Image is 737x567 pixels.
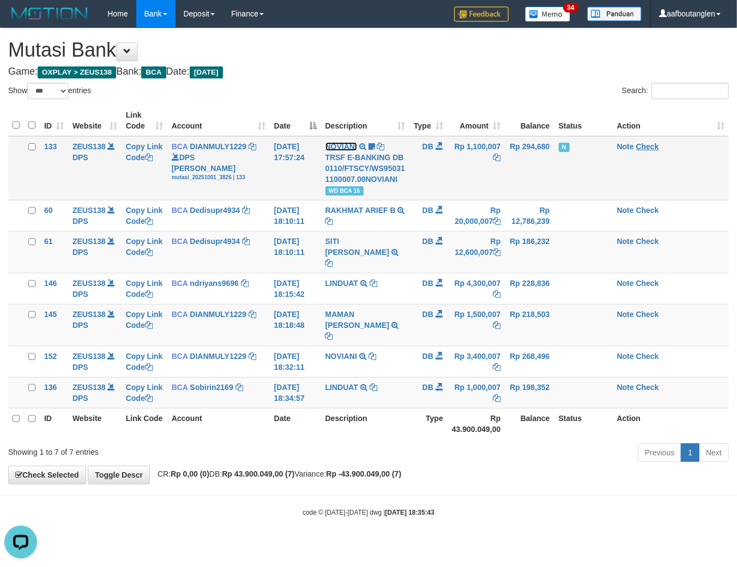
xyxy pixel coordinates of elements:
[493,248,500,257] a: Copy Rp 12,600,007 to clipboard
[172,142,188,151] span: BCA
[613,105,729,136] th: Action: activate to sort column ascending
[190,383,233,392] a: Sobirin2169
[122,105,167,136] th: Link Code: activate to sort column ascending
[68,136,122,200] td: DPS
[172,206,188,215] span: BCA
[8,466,86,484] a: Check Selected
[617,383,634,392] a: Note
[617,206,634,215] a: Note
[377,142,385,151] a: Copy NOVIANI to clipboard
[617,310,634,319] a: Note
[505,273,554,304] td: Rp 228,836
[68,377,122,408] td: DPS
[448,346,505,377] td: Rp 3,400,007
[44,310,57,319] span: 145
[270,136,321,200] td: [DATE] 17:57:24
[44,142,57,151] span: 133
[321,105,409,136] th: Description: activate to sort column ascending
[38,66,116,78] span: OXPLAY > ZEUS138
[385,509,434,516] strong: [DATE] 18:35:43
[422,383,433,392] span: DB
[636,352,659,361] a: Check
[325,310,389,330] a: MAMAN [PERSON_NAME]
[172,383,188,392] span: BCA
[636,310,659,319] a: Check
[636,206,659,215] a: Check
[563,3,578,13] span: 34
[321,408,409,439] th: Description
[249,352,256,361] a: Copy DIANMULY1229 to clipboard
[190,310,246,319] a: DIANMULY1229
[448,200,505,231] td: Rp 20,000,007
[325,332,333,340] a: Copy MAMAN AGUSTIAN to clipboard
[638,443,681,462] a: Previous
[270,273,321,304] td: [DATE] 18:15:42
[270,200,321,231] td: [DATE] 18:10:11
[249,310,256,319] a: Copy DIANMULY1229 to clipboard
[44,279,57,288] span: 146
[8,442,299,458] div: Showing 1 to 7 of 7 entries
[242,237,250,246] a: Copy Dedisupr4934 to clipboard
[235,383,243,392] a: Copy Sobirin2169 to clipboard
[44,383,57,392] span: 136
[8,5,91,22] img: MOTION_logo.png
[699,443,729,462] a: Next
[505,200,554,231] td: Rp 12,786,239
[27,83,68,99] select: Showentries
[613,408,729,439] th: Action
[448,231,505,273] td: Rp 12,600,007
[587,7,642,21] img: panduan.png
[326,470,401,478] strong: Rp -43.900.049,00 (7)
[422,206,433,215] span: DB
[190,142,246,151] a: DIANMULY1229
[325,142,357,151] a: NOVIANI
[505,136,554,200] td: Rp 294,680
[249,142,256,151] a: Copy DIANMULY1229 to clipboard
[167,408,270,439] th: Account
[554,408,613,439] th: Status
[44,352,57,361] span: 152
[126,142,163,162] a: Copy Link Code
[325,206,396,215] a: RAKHMAT ARIEF B
[325,152,405,185] div: TRSF E-BANKING DB 0110/FTSCY/WS95031 1100007.00NOVIANI
[493,290,500,298] a: Copy Rp 4,300,007 to clipboard
[493,321,500,330] a: Copy Rp 1,500,007 to clipboard
[505,105,554,136] th: Balance
[617,142,634,151] a: Note
[40,105,68,136] th: ID: activate to sort column ascending
[73,206,106,215] a: ZEUS138
[44,206,53,215] span: 60
[448,105,505,136] th: Amount: activate to sort column ascending
[325,279,358,288] a: LINDUAT
[241,279,249,288] a: Copy ndriyans9696 to clipboard
[493,217,500,225] a: Copy Rp 20,000,007 to clipboard
[409,105,448,136] th: Type: activate to sort column ascending
[126,237,163,257] a: Copy Link Code
[126,383,163,403] a: Copy Link Code
[505,408,554,439] th: Balance
[68,273,122,304] td: DPS
[190,279,239,288] a: ndriyans9696
[141,66,166,78] span: BCA
[73,310,106,319] a: ZEUS138
[422,352,433,361] span: DB
[525,7,571,22] img: Button%20Memo.svg
[172,174,265,181] div: mutasi_20251001_3826 | 133
[636,383,659,392] a: Check
[172,237,188,246] span: BCA
[68,304,122,346] td: DPS
[325,237,389,257] a: SITI [PERSON_NAME]
[270,346,321,377] td: [DATE] 18:32:11
[493,363,500,371] a: Copy Rp 3,400,007 to clipboard
[681,443,699,462] a: 1
[617,237,634,246] a: Note
[368,352,376,361] a: Copy NOVIANI to clipboard
[325,259,333,267] a: Copy SITI NURLITA SAPIT to clipboard
[303,509,434,516] small: code © [DATE]-[DATE] dwg |
[40,408,68,439] th: ID
[493,394,500,403] a: Copy Rp 1,000,007 to clipboard
[68,231,122,273] td: DPS
[222,470,294,478] strong: Rp 43.900.049,00 (7)
[505,346,554,377] td: Rp 268,496
[270,408,321,439] th: Date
